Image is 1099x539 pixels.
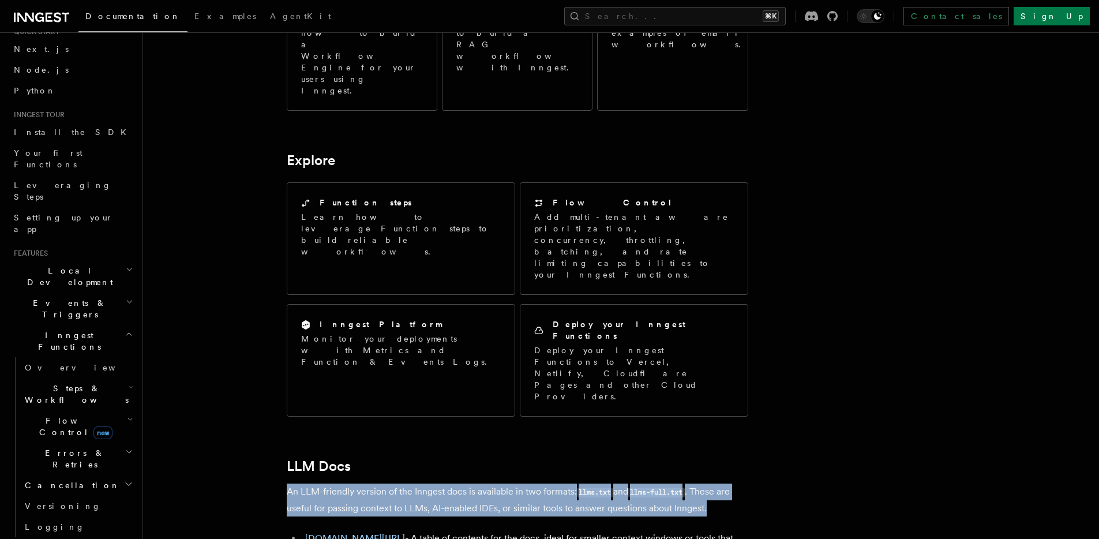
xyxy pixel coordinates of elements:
[628,488,685,497] code: llms-full.txt
[20,415,127,438] span: Flow Control
[9,175,136,207] a: Leveraging Steps
[20,475,136,496] button: Cancellation
[20,357,136,378] a: Overview
[9,207,136,239] a: Setting up your app
[534,211,734,280] p: Add multi-tenant aware prioritization, concurrency, throttling, batching, and rate limiting capab...
[534,345,734,402] p: Deploy your Inngest Functions to Vercel, Netlify, Cloudflare Pages and other Cloud Providers.
[20,443,136,475] button: Errors & Retries
[20,480,120,491] span: Cancellation
[9,143,136,175] a: Your first Functions
[287,182,515,295] a: Function stepsLearn how to leverage Function steps to build reliable workflows.
[903,7,1009,25] a: Contact sales
[301,211,501,257] p: Learn how to leverage Function steps to build reliable workflows.
[564,7,786,25] button: Search...⌘K
[14,65,69,74] span: Node.js
[14,213,113,234] span: Setting up your app
[14,148,82,169] span: Your first Functions
[263,3,338,31] a: AgentKit
[9,325,136,357] button: Inngest Functions
[20,447,125,470] span: Errors & Retries
[20,496,136,516] a: Versioning
[14,128,133,137] span: Install the SDK
[287,484,748,516] p: An LLM-friendly version of the Inngest docs is available in two formats: and . These are useful f...
[9,330,125,353] span: Inngest Functions
[20,410,136,443] button: Flow Controlnew
[20,516,136,537] a: Logging
[9,293,136,325] button: Events & Triggers
[9,39,136,59] a: Next.js
[520,182,748,295] a: Flow ControlAdd multi-tenant aware prioritization, concurrency, throttling, batching, and rate li...
[857,9,884,23] button: Toggle dark mode
[9,260,136,293] button: Local Development
[194,12,256,21] span: Examples
[301,333,501,368] p: Monitor your deployments with Metrics and Function & Events Logs.
[1014,7,1090,25] a: Sign Up
[553,319,734,342] h2: Deploy your Inngest Functions
[9,297,126,320] span: Events & Triggers
[85,12,181,21] span: Documentation
[9,110,65,119] span: Inngest tour
[287,458,351,474] a: LLM Docs
[287,304,515,417] a: Inngest PlatformMonitor your deployments with Metrics and Function & Events Logs.
[25,522,85,531] span: Logging
[9,80,136,101] a: Python
[25,501,101,511] span: Versioning
[9,59,136,80] a: Node.js
[320,197,412,208] h2: Function steps
[20,378,136,410] button: Steps & Workflows
[270,12,331,21] span: AgentKit
[14,181,111,201] span: Leveraging Steps
[20,383,129,406] span: Steps & Workflows
[14,86,56,95] span: Python
[187,3,263,31] a: Examples
[78,3,187,32] a: Documentation
[9,249,48,258] span: Features
[14,44,69,54] span: Next.js
[520,304,748,417] a: Deploy your Inngest FunctionsDeploy your Inngest Functions to Vercel, Netlify, Cloudflare Pages a...
[9,265,126,288] span: Local Development
[25,363,144,372] span: Overview
[9,122,136,143] a: Install the SDK
[320,319,442,330] h2: Inngest Platform
[287,152,335,169] a: Explore
[763,10,779,22] kbd: ⌘K
[553,197,673,208] h2: Flow Control
[577,488,613,497] code: llms.txt
[93,426,112,439] span: new
[9,357,136,537] div: Inngest Functions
